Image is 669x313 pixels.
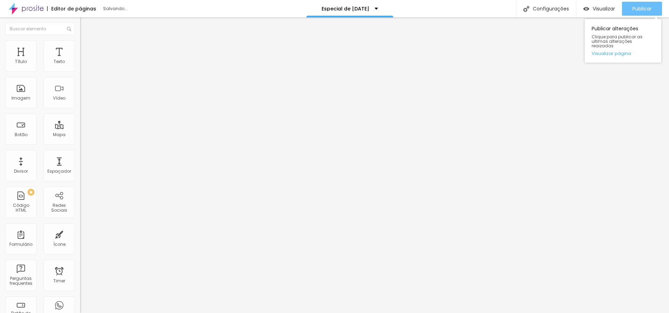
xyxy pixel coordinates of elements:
p: Especial de [DATE] [322,6,369,11]
div: Salvando... [103,7,183,11]
img: view-1.svg [583,6,589,12]
div: Perguntas frequentes [7,276,34,286]
div: Título [15,59,27,64]
div: Divisor [14,169,28,174]
img: Icone [523,6,529,12]
span: Clique para publicar as ultimas alterações reaizadas [592,34,654,48]
span: Visualizar [593,6,615,11]
input: Buscar elemento [5,23,75,35]
button: Publicar [622,2,662,16]
div: Editor de páginas [47,6,96,11]
div: Botão [15,132,28,137]
div: Timer [53,279,65,283]
div: Código HTML [7,203,34,213]
div: Ícone [53,242,66,247]
div: Mapa [53,132,66,137]
div: Espaçador [47,169,71,174]
span: Publicar [632,6,652,11]
div: Redes Sociais [45,203,73,213]
div: Imagem [11,96,30,101]
iframe: Editor [80,17,669,313]
div: Texto [54,59,65,64]
div: Formulário [9,242,32,247]
button: Visualizar [576,2,622,16]
div: Publicar alterações [585,19,661,63]
img: Icone [67,27,71,31]
a: Visualizar página [592,51,654,56]
div: Vídeo [53,96,66,101]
